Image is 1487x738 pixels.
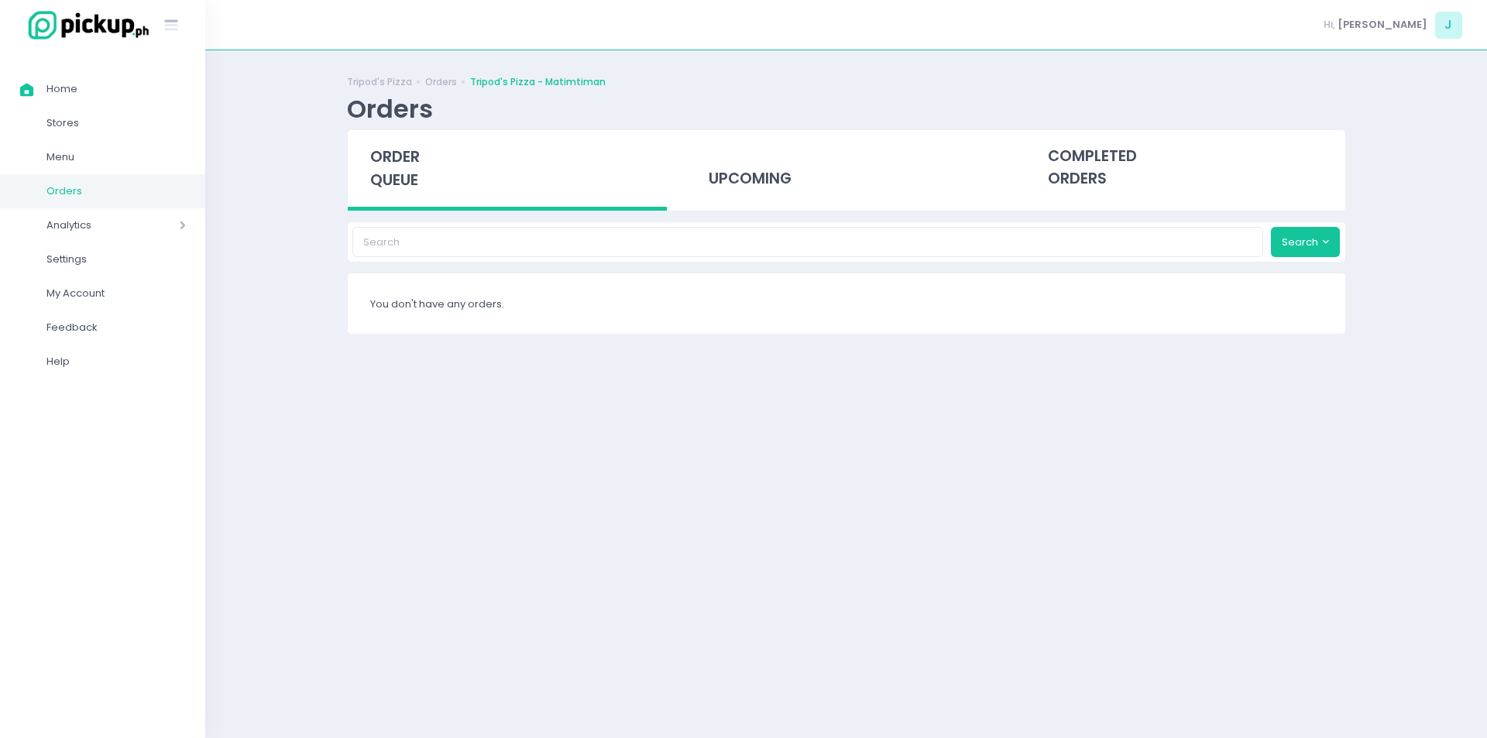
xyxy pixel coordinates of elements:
img: logo [19,9,151,42]
span: Orders [46,181,186,201]
div: You don't have any orders. [348,273,1345,334]
span: J [1435,12,1462,39]
div: Orders [347,94,433,124]
button: Search [1271,227,1341,256]
div: upcoming [686,130,1006,206]
a: Tripod's Pizza [347,75,412,89]
a: Orders [425,75,457,89]
span: order queue [370,146,420,191]
span: Hi, [1324,17,1335,33]
span: Help [46,352,186,372]
span: Analytics [46,215,136,235]
input: Search [352,227,1263,256]
span: Settings [46,249,186,269]
a: Tripod's Pizza - Matimtiman [470,75,606,89]
span: Menu [46,147,186,167]
span: Feedback [46,318,186,338]
span: My Account [46,283,186,304]
span: Home [46,79,186,99]
span: Stores [46,113,186,133]
div: completed orders [1025,130,1345,206]
span: [PERSON_NAME] [1338,17,1427,33]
